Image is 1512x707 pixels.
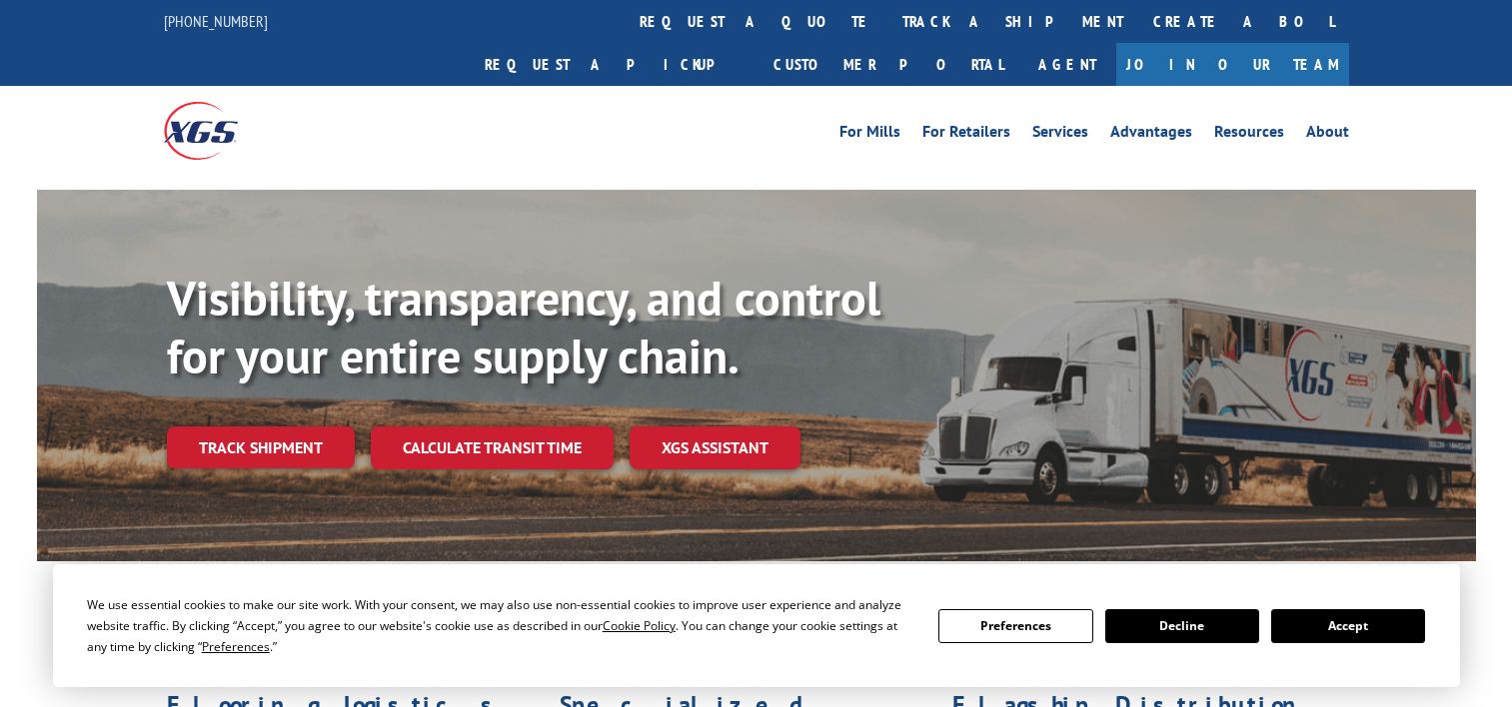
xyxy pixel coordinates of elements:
[1306,124,1349,146] a: About
[1110,124,1192,146] a: Advantages
[470,43,758,86] a: Request a pickup
[167,267,880,386] b: Visibility, transparency, and control for your entire supply chain.
[1271,609,1425,643] button: Accept
[1214,124,1284,146] a: Resources
[167,426,355,468] a: Track shipment
[839,124,900,146] a: For Mills
[1116,43,1349,86] a: Join Our Team
[1018,43,1116,86] a: Agent
[922,124,1010,146] a: For Retailers
[1105,609,1259,643] button: Decline
[1032,124,1088,146] a: Services
[630,426,800,469] a: XGS ASSISTANT
[87,594,914,657] div: We use essential cookies to make our site work. With your consent, we may also use non-essential ...
[53,564,1460,687] div: Cookie Consent Prompt
[603,617,676,634] span: Cookie Policy
[371,426,614,469] a: Calculate transit time
[938,609,1092,643] button: Preferences
[164,11,268,31] a: [PHONE_NUMBER]
[202,638,270,655] span: Preferences
[758,43,1018,86] a: Customer Portal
